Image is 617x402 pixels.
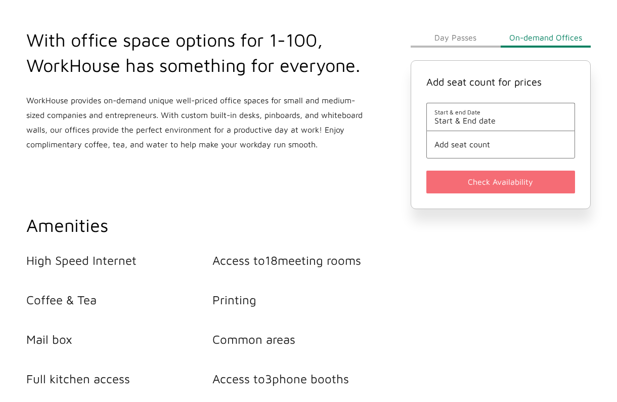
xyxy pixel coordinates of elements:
[212,332,399,346] li: Common areas
[26,253,212,267] li: High Speed Internet
[26,332,212,346] li: Mail box
[212,293,399,307] li: Printing
[26,372,212,386] li: Full kitchen access
[434,116,567,125] span: Start & End date
[426,76,575,88] h4: Add seat count for prices
[411,27,501,48] button: Day Passes
[426,171,575,193] button: Check Availability
[434,108,567,116] span: Start & end Date
[501,27,591,48] button: On-demand Offices
[26,293,212,307] li: Coffee & Tea
[212,372,399,386] li: Access to 3 phone booths
[26,213,399,238] h2: Amenities
[434,140,567,149] button: Add seat count
[26,27,367,78] h2: With office space options for 1-100, WorkHouse has something for everyone.
[26,93,367,152] p: WorkHouse provides on-demand unique well-priced office spaces for small and medium-sized companie...
[212,253,399,267] li: Access to 18 meeting rooms
[434,108,567,125] button: Start & end DateStart & End date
